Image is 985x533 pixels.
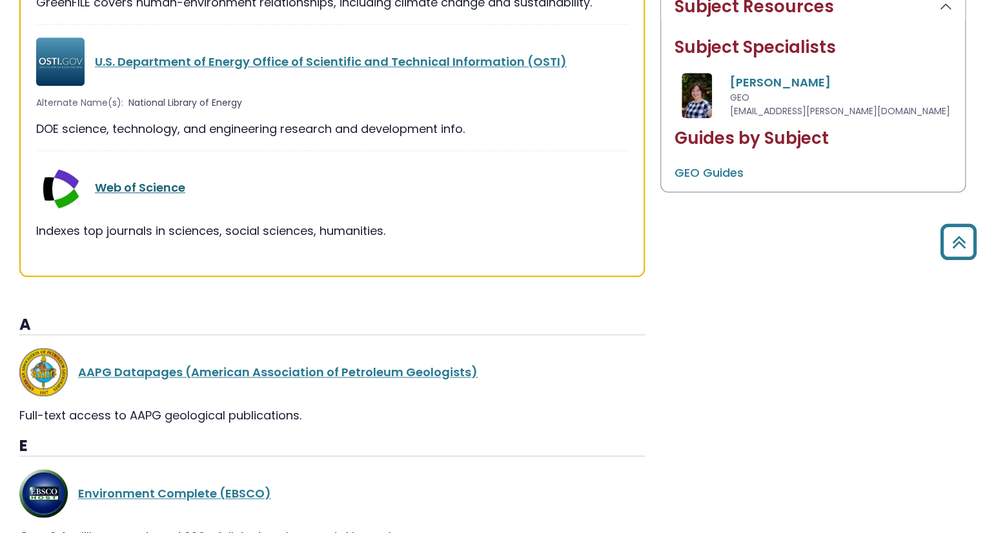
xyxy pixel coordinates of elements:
[682,73,712,118] img: Amanda Matthysse
[36,222,628,239] div: Indexes top journals in sciences, social sciences, humanities.
[95,179,185,196] a: Web of Science
[36,120,628,137] div: DOE science, technology, and engineering research and development info.
[36,96,123,110] span: Alternate Name(s):
[729,105,949,117] span: [EMAIL_ADDRESS][PERSON_NAME][DOMAIN_NAME]
[19,407,645,424] div: Full-text access to AAPG geological publications.
[729,74,830,90] a: [PERSON_NAME]
[935,230,982,254] a: Back to Top
[729,91,749,104] span: GEO
[674,165,743,181] a: GEO Guides
[19,437,645,456] h3: E
[674,37,952,57] h2: Subject Specialists
[19,316,645,335] h3: A
[78,485,271,501] a: Environment Complete (EBSCO)
[674,128,952,148] h2: Guides by Subject
[78,364,478,380] a: AAPG Datapages (American Association of Petroleum Geologists)
[95,54,567,70] a: U.S. Department of Energy Office of Scientific and Technical Information (OSTI)
[128,96,242,110] span: National Library of Energy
